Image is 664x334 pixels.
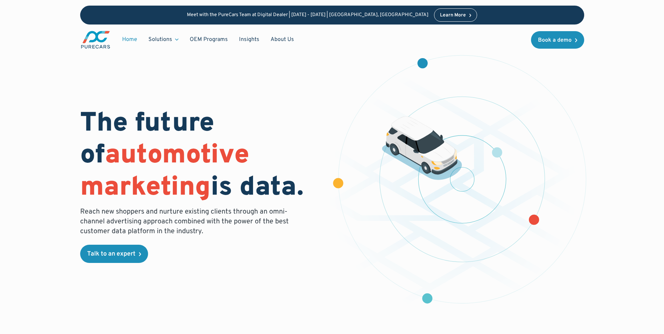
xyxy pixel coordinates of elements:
div: Learn More [440,13,466,18]
img: illustration of a vehicle [382,116,462,180]
p: Meet with the PureCars Team at Digital Dealer | [DATE] - [DATE] | [GEOGRAPHIC_DATA], [GEOGRAPHIC_... [187,12,428,18]
div: Book a demo [538,37,572,43]
a: Insights [233,33,265,46]
p: Reach new shoppers and nurture existing clients through an omni-channel advertising approach comb... [80,207,293,236]
img: purecars logo [80,30,111,49]
a: Learn More [434,8,477,22]
span: automotive marketing [80,139,249,204]
a: OEM Programs [184,33,233,46]
a: Book a demo [531,31,584,49]
div: Solutions [143,33,184,46]
div: Solutions [148,36,172,43]
a: Home [117,33,143,46]
div: Talk to an expert [87,251,135,257]
a: Talk to an expert [80,245,148,263]
h1: The future of is data. [80,108,324,204]
a: About Us [265,33,300,46]
a: main [80,30,111,49]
